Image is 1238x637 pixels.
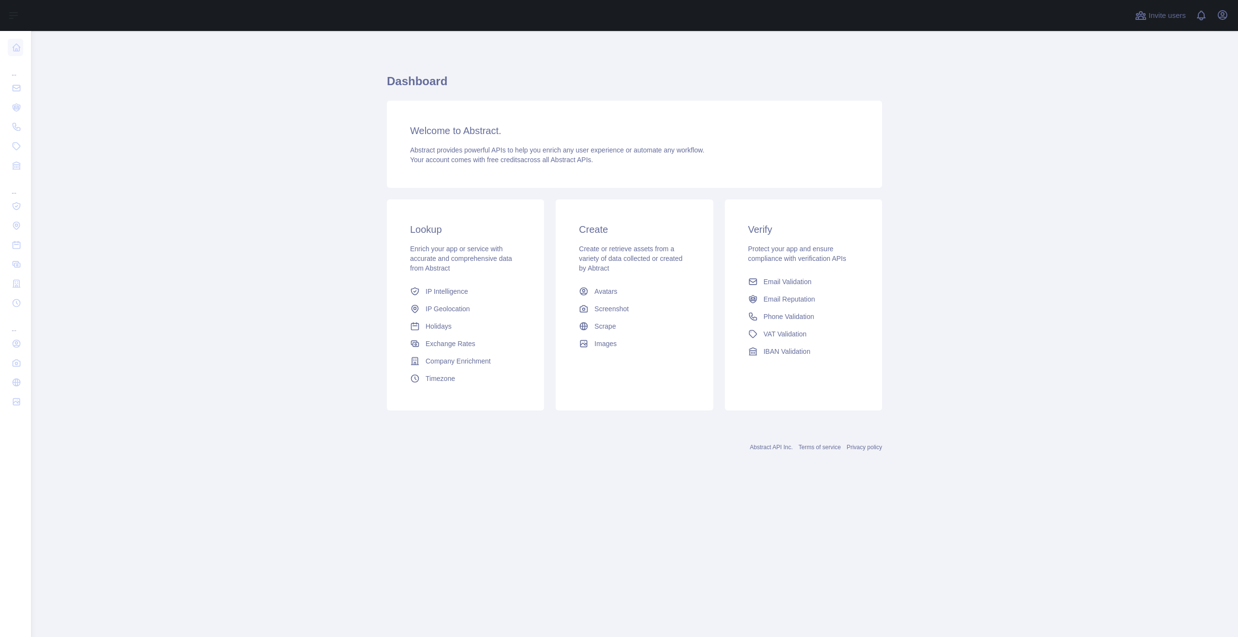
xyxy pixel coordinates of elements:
[847,444,882,451] a: Privacy policy
[8,314,23,333] div: ...
[575,318,693,335] a: Scrape
[575,335,693,352] a: Images
[744,308,863,325] a: Phone Validation
[579,245,682,272] span: Create or retrieve assets from a variety of data collected or created by Abtract
[594,287,617,296] span: Avatars
[594,304,629,314] span: Screenshot
[748,223,859,236] h3: Verify
[406,283,525,300] a: IP Intelligence
[406,318,525,335] a: Holidays
[1149,10,1186,21] span: Invite users
[387,74,882,97] h1: Dashboard
[410,245,512,272] span: Enrich your app or service with accurate and comprehensive data from Abstract
[410,223,521,236] h3: Lookup
[764,277,811,287] span: Email Validation
[487,156,520,164] span: free credits
[8,176,23,196] div: ...
[764,294,815,304] span: Email Reputation
[426,374,455,383] span: Timezone
[426,304,470,314] span: IP Geolocation
[575,300,693,318] a: Screenshot
[744,290,863,308] a: Email Reputation
[744,343,863,360] a: IBAN Validation
[426,321,452,331] span: Holidays
[426,339,475,349] span: Exchange Rates
[594,339,617,349] span: Images
[8,58,23,77] div: ...
[579,223,690,236] h3: Create
[764,312,814,321] span: Phone Validation
[410,124,859,137] h3: Welcome to Abstract.
[426,356,491,366] span: Company Enrichment
[406,370,525,387] a: Timezone
[798,444,840,451] a: Terms of service
[748,245,846,262] span: Protect your app and ensure compliance with verification APIs
[426,287,468,296] span: IP Intelligence
[594,321,616,331] span: Scrape
[575,283,693,300] a: Avatars
[744,273,863,290] a: Email Validation
[406,352,525,370] a: Company Enrichment
[406,335,525,352] a: Exchange Rates
[406,300,525,318] a: IP Geolocation
[764,347,811,356] span: IBAN Validation
[410,146,705,154] span: Abstract provides powerful APIs to help you enrich any user experience or automate any workflow.
[750,444,793,451] a: Abstract API Inc.
[744,325,863,343] a: VAT Validation
[410,156,593,164] span: Your account comes with across all Abstract APIs.
[764,329,807,339] span: VAT Validation
[1133,8,1188,23] button: Invite users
